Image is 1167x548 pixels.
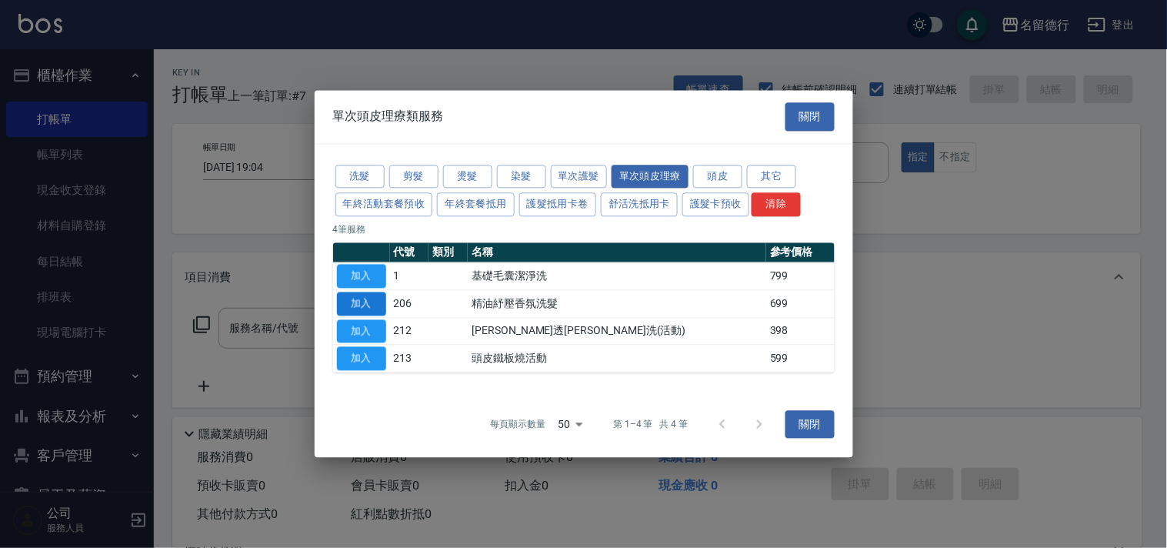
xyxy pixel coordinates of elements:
td: 398 [766,317,834,345]
td: 1 [390,262,429,290]
td: 頭皮鐵板燒活動 [468,345,766,373]
th: 名稱 [468,242,766,262]
span: 單次頭皮理療類服務 [333,109,444,125]
p: 第 1–4 筆 共 4 筆 [613,418,688,432]
button: 單次頭皮理療 [612,165,689,189]
div: 50 [552,403,589,445]
button: 護髮卡預收 [682,193,749,217]
button: 年終套餐抵用 [437,193,514,217]
button: 年終活動套餐預收 [335,193,433,217]
td: 213 [390,345,429,373]
button: 舒活洗抵用卡 [601,193,678,217]
td: 精油紓壓香氛洗髮 [468,290,766,318]
button: 燙髮 [443,165,492,189]
p: 每頁顯示數量 [490,418,545,432]
button: 染髮 [497,165,546,189]
td: 699 [766,290,834,318]
td: 206 [390,290,429,318]
td: 599 [766,345,834,373]
th: 代號 [390,242,429,262]
td: 212 [390,317,429,345]
button: 洗髮 [335,165,385,189]
button: 加入 [337,292,386,316]
th: 參考價格 [766,242,834,262]
button: 加入 [337,264,386,288]
td: 基礎毛囊潔淨洗 [468,262,766,290]
button: 加入 [337,319,386,343]
button: 清除 [752,193,801,217]
button: 頭皮 [693,165,742,189]
button: 加入 [337,347,386,371]
button: 關閉 [785,102,835,131]
td: 799 [766,262,834,290]
button: 關閉 [785,410,835,439]
button: 剪髮 [389,165,438,189]
th: 類別 [428,242,468,262]
button: 其它 [747,165,796,189]
button: 護髮抵用卡卷 [519,193,596,217]
button: 單次護髮 [551,165,608,189]
p: 4 筆服務 [333,222,835,236]
td: [PERSON_NAME]透[PERSON_NAME]洗(活動) [468,317,766,345]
